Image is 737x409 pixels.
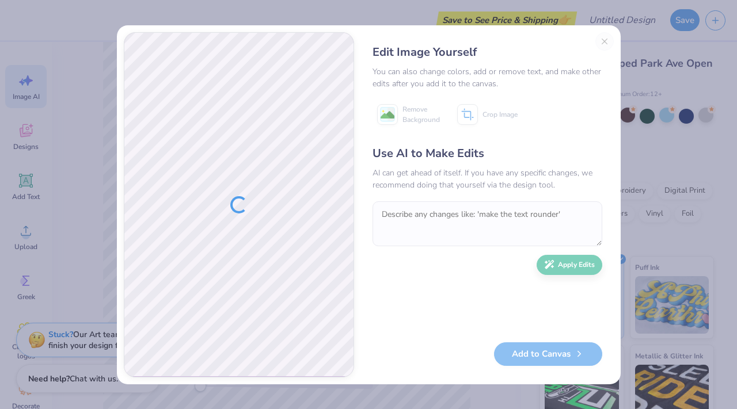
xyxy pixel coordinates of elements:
button: Remove Background [373,100,445,129]
span: Crop Image [483,109,518,120]
div: Edit Image Yourself [373,44,602,61]
div: You can also change colors, add or remove text, and make other edits after you add it to the canvas. [373,66,602,90]
div: AI can get ahead of itself. If you have any specific changes, we recommend doing that yourself vi... [373,167,602,191]
div: Use AI to Make Edits [373,145,602,162]
span: Remove Background [402,104,440,125]
button: Crop Image [453,100,525,129]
